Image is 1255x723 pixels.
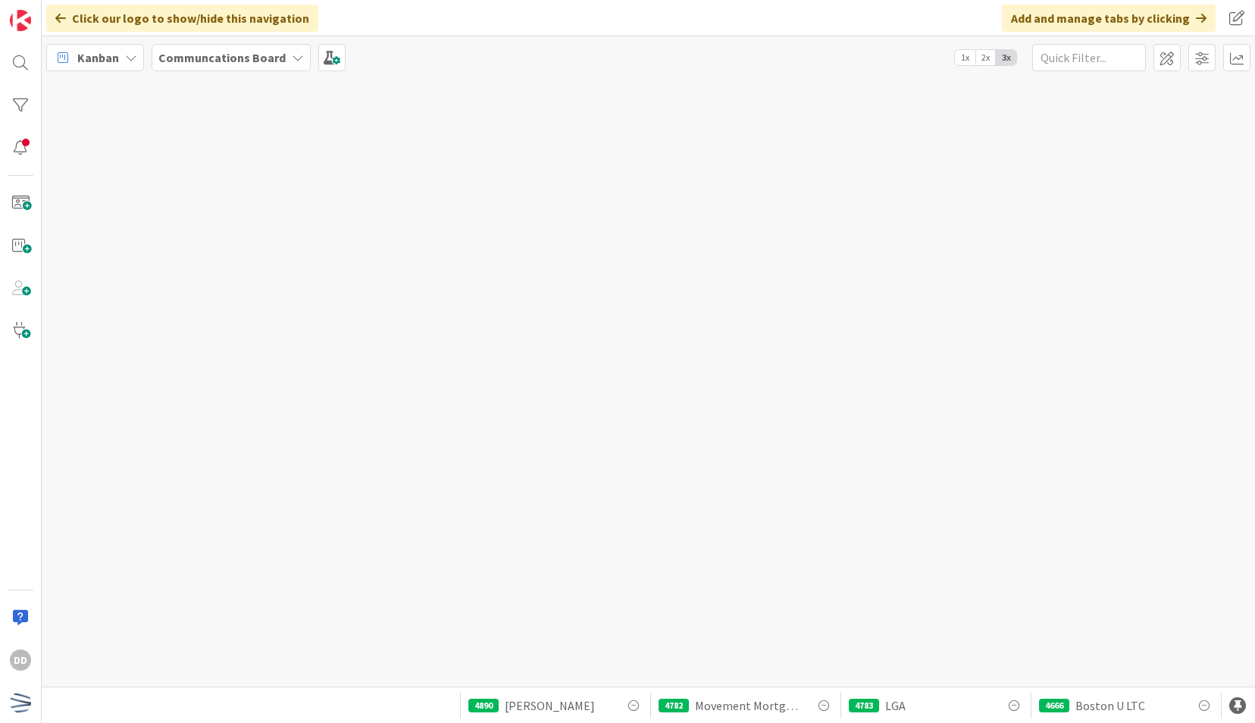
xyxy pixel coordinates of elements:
[10,649,31,671] div: DD
[1032,44,1146,71] input: Quick Filter...
[46,5,318,32] div: Click our logo to show/hide this navigation
[659,699,689,712] div: 4782
[505,696,595,715] span: [PERSON_NAME]
[849,699,879,712] div: 4783
[955,50,975,65] span: 1x
[77,49,119,67] span: Kanban
[885,696,906,715] span: LGA
[1075,696,1145,715] span: Boston U LTC
[1002,5,1216,32] div: Add and manage tabs by clicking
[975,50,996,65] span: 2x
[10,10,31,31] img: Visit kanbanzone.com
[158,50,286,65] b: Communcations Board
[10,692,31,713] img: avatar
[468,699,499,712] div: 4890
[996,50,1016,65] span: 3x
[1039,699,1069,712] div: 4666
[695,696,803,715] span: Movement Mortgage - Change dates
